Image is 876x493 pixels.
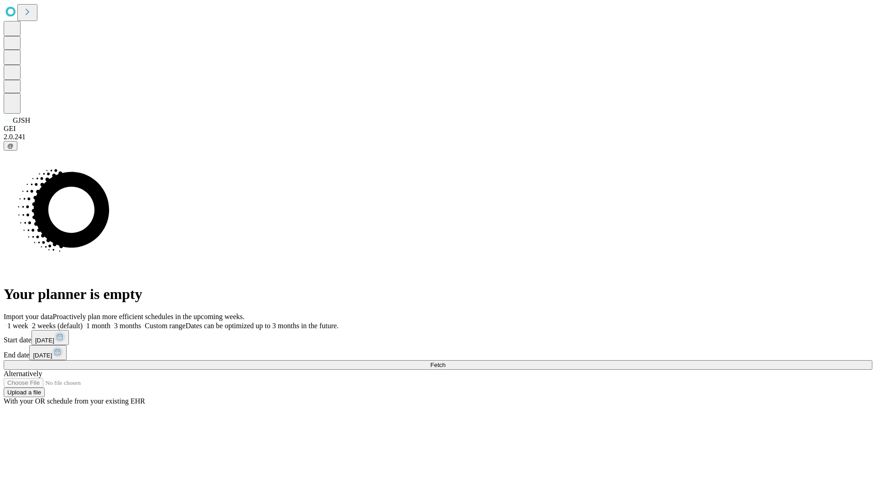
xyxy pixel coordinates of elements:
span: 3 months [114,322,141,330]
span: [DATE] [35,337,54,344]
div: 2.0.241 [4,133,872,141]
span: @ [7,142,14,149]
div: GEI [4,125,872,133]
span: Dates can be optimized up to 3 months in the future. [186,322,339,330]
span: [DATE] [33,352,52,359]
span: Import your data [4,313,53,320]
span: GJSH [13,116,30,124]
h1: Your planner is empty [4,286,872,303]
button: [DATE] [29,345,67,360]
span: Proactively plan more efficient schedules in the upcoming weeks. [53,313,245,320]
span: 1 month [86,322,110,330]
div: End date [4,345,872,360]
button: Fetch [4,360,872,370]
button: @ [4,141,17,151]
span: With your OR schedule from your existing EHR [4,397,145,405]
button: [DATE] [31,330,69,345]
span: Fetch [430,362,445,368]
span: Alternatively [4,370,42,378]
div: Start date [4,330,872,345]
span: 1 week [7,322,28,330]
button: Upload a file [4,388,45,397]
span: 2 weeks (default) [32,322,83,330]
span: Custom range [145,322,185,330]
